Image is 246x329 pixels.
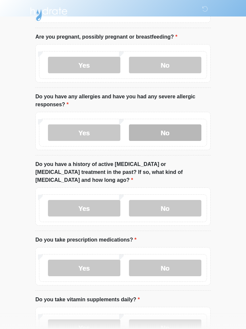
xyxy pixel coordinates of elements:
label: Yes [48,124,120,141]
label: No [129,124,201,141]
label: Yes [48,260,120,276]
label: Yes [48,200,120,216]
img: Hydrate IV Bar - Flagstaff Logo [29,5,68,21]
label: Do you have a history of active [MEDICAL_DATA] or [MEDICAL_DATA] treatment in the past? If so, wh... [35,160,211,184]
label: No [129,260,201,276]
label: No [129,57,201,73]
label: Are you pregnant, possibly pregnant or breastfeeding? [35,33,177,41]
label: Do you have any allergies and have you had any severe allergic responses? [35,93,211,109]
label: Yes [48,57,120,73]
label: No [129,200,201,216]
label: Do you take vitamin supplements daily? [35,296,140,304]
label: Do you take prescription medications? [35,236,137,244]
